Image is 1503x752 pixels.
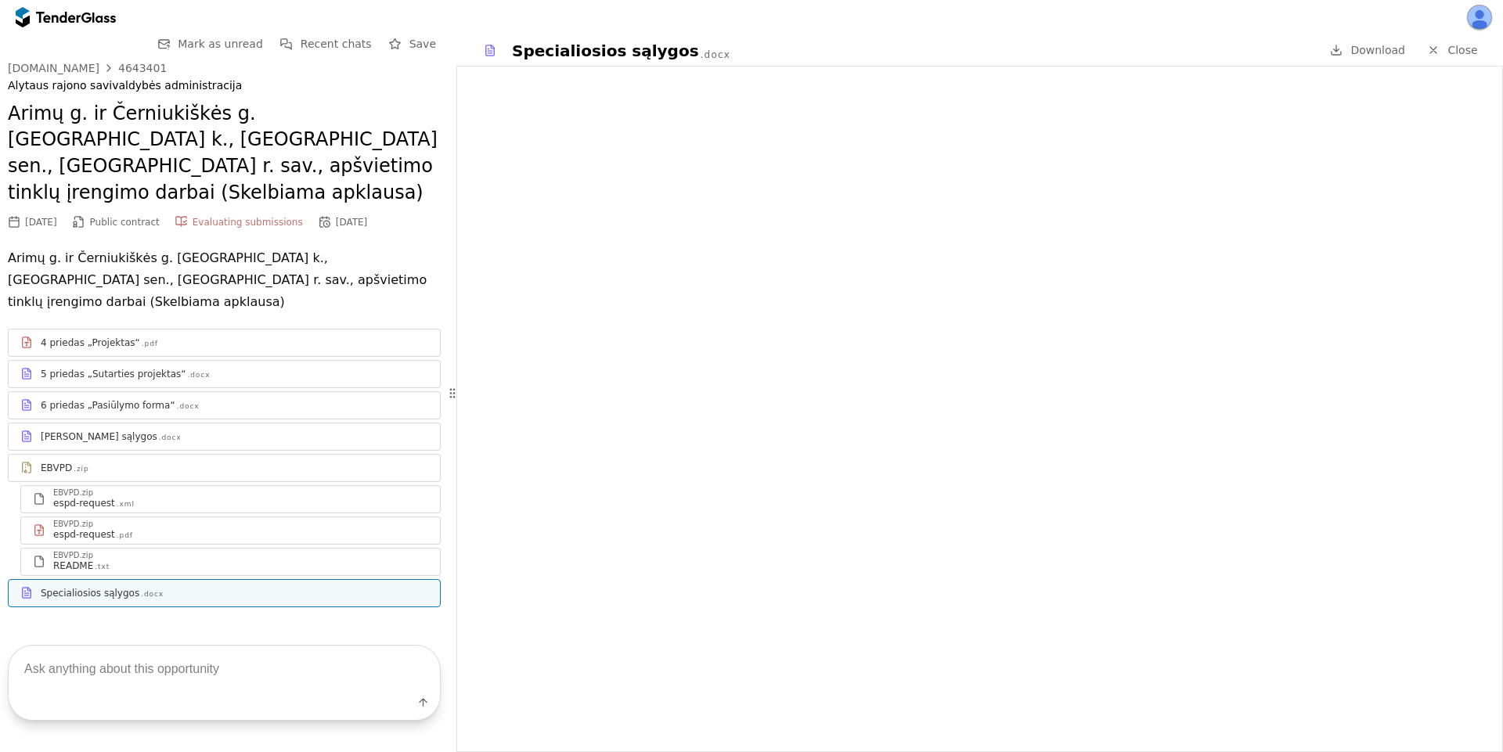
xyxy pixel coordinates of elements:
div: [DATE] [25,217,57,228]
div: [PERSON_NAME] sąlygos [41,430,157,443]
div: 4 priedas „Projektas“ [41,336,140,349]
a: Specialiosios sąlygos.docx [8,579,441,607]
div: .docx [141,589,164,599]
a: 5 priedas „Sutarties projektas“.docx [8,360,441,388]
span: Close [1447,44,1477,56]
div: 4643401 [118,63,167,74]
a: EBVPD.zipREADME.txt [20,548,441,576]
div: .zip [74,464,88,474]
a: [PERSON_NAME] sąlygos.docx [8,423,441,451]
a: [DOMAIN_NAME]4643401 [8,62,167,74]
div: EBVPD [41,462,72,474]
span: Evaluating submissions [193,217,303,228]
a: EBVPD.zip [8,454,441,482]
a: 6 priedas „Pasiūlymo forma“.docx [8,391,441,419]
div: EBVPD.zip [53,520,93,528]
p: Arimų g. ir Černiukiškės g. [GEOGRAPHIC_DATA] k., [GEOGRAPHIC_DATA] sen., [GEOGRAPHIC_DATA] r. sa... [8,247,441,313]
div: .pdf [117,531,133,541]
div: .docx [159,433,182,443]
div: Specialiosios sąlygos [41,587,139,599]
div: [DOMAIN_NAME] [8,63,99,74]
a: Download [1325,41,1410,60]
div: espd-request [53,528,115,541]
div: EBVPD.zip [53,489,93,497]
a: EBVPD.zipespd-request.pdf [20,516,441,545]
div: EBVPD.zip [53,552,93,560]
div: 6 priedas „Pasiūlymo forma“ [41,399,175,412]
div: .xml [117,499,135,509]
a: EBVPD.zipespd-request.xml [20,485,441,513]
span: Recent chats [301,38,372,50]
div: .docx [177,401,200,412]
span: Mark as unread [178,38,263,50]
div: Specialiosios sąlygos [512,40,699,62]
a: 4 priedas „Projektas“.pdf [8,329,441,357]
h2: Arimų g. ir Černiukiškės g. [GEOGRAPHIC_DATA] k., [GEOGRAPHIC_DATA] sen., [GEOGRAPHIC_DATA] r. sa... [8,101,441,206]
div: [DATE] [336,217,368,228]
button: Recent chats [276,34,377,54]
span: Save [409,38,436,50]
div: .docx [188,370,211,380]
div: espd-request [53,497,115,509]
button: Save [384,34,441,54]
div: Alytaus rajono savivaldybės administracija [8,79,441,92]
div: .pdf [142,339,158,349]
button: Mark as unread [153,34,268,54]
div: 5 priedas „Sutarties projektas“ [41,368,186,380]
div: .docx [701,49,730,62]
a: Close [1418,41,1487,60]
span: Public contract [90,217,160,228]
span: Download [1350,44,1405,56]
div: README [53,560,93,572]
div: .txt [95,562,110,572]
